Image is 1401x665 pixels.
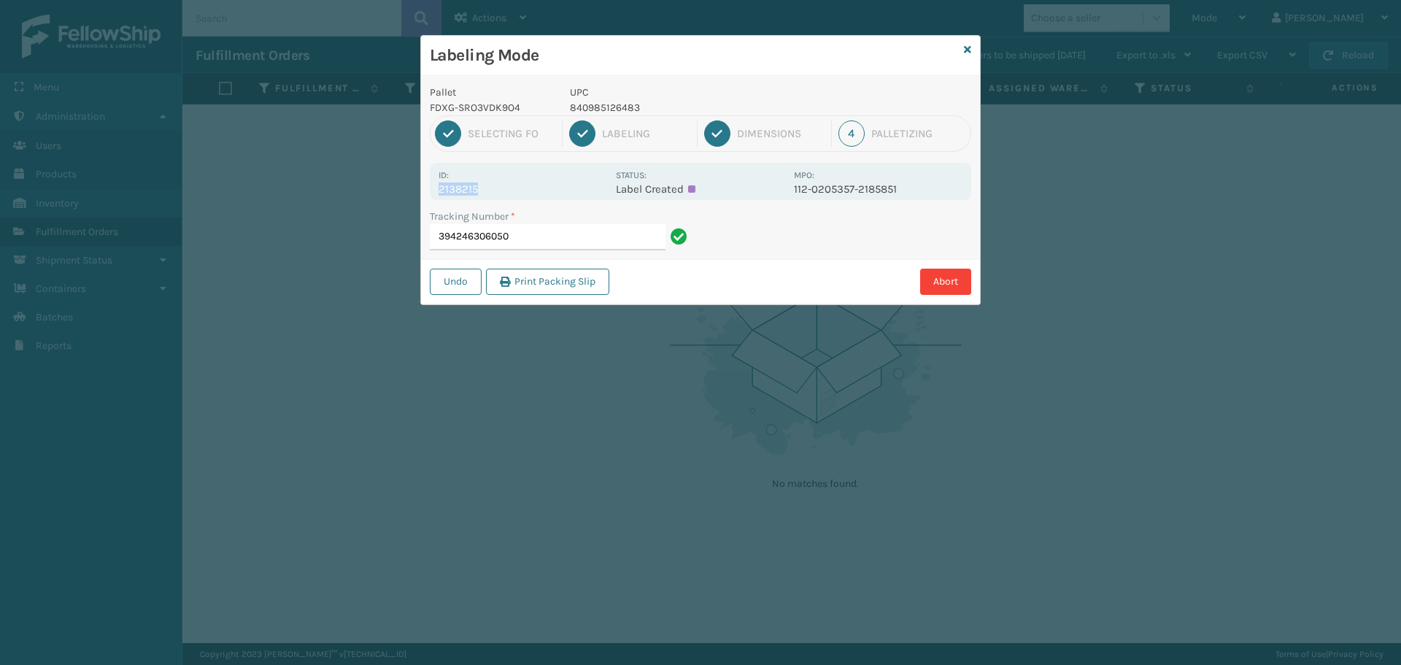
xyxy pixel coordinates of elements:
[920,269,971,295] button: Abort
[435,120,461,147] div: 1
[602,127,690,140] div: Labeling
[616,170,647,180] label: Status:
[430,85,552,100] p: Pallet
[570,100,785,115] p: 840985126483
[430,269,482,295] button: Undo
[439,182,607,196] p: 2138215
[486,269,609,295] button: Print Packing Slip
[430,100,552,115] p: FDXG-SRO3VDK9O4
[794,182,962,196] p: 112-0205357-2185851
[570,85,785,100] p: UPC
[569,120,595,147] div: 2
[704,120,730,147] div: 3
[794,170,814,180] label: MPO:
[838,120,865,147] div: 4
[430,209,515,224] label: Tracking Number
[616,182,784,196] p: Label Created
[871,127,966,140] div: Palletizing
[468,127,555,140] div: Selecting FO
[430,45,958,66] h3: Labeling Mode
[439,170,449,180] label: Id:
[737,127,825,140] div: Dimensions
